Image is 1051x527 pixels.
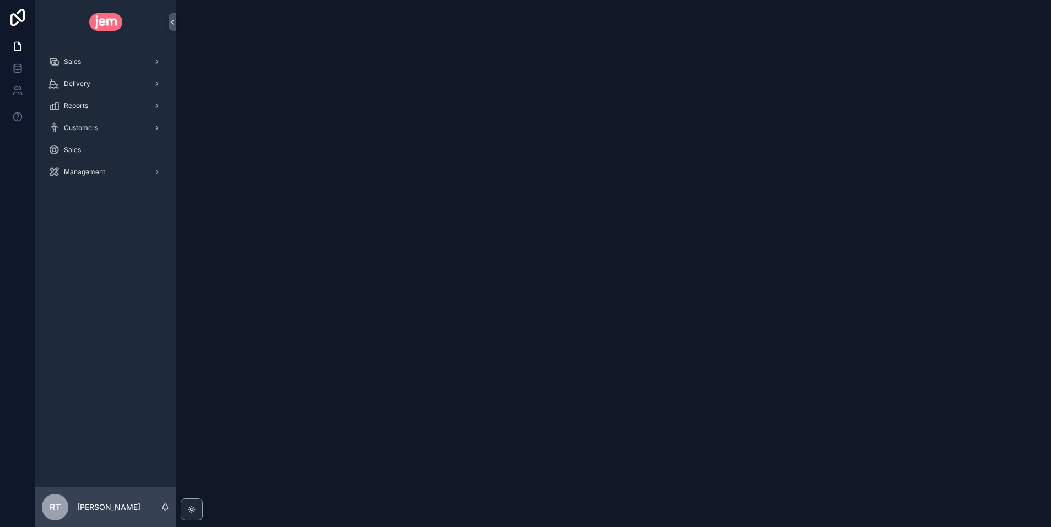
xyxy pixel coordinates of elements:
span: Sales [64,57,81,66]
a: Customers [42,118,170,138]
a: Sales [42,52,170,72]
div: scrollable content [35,44,176,196]
a: Delivery [42,74,170,94]
span: Reports [64,101,88,110]
span: Management [64,168,105,176]
img: App logo [89,13,123,31]
p: [PERSON_NAME] [77,502,140,513]
span: Customers [64,123,98,132]
span: Sales [64,146,81,154]
a: Sales [42,140,170,160]
a: Reports [42,96,170,116]
span: RT [50,501,61,514]
a: Management [42,162,170,182]
span: Delivery [64,79,90,88]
